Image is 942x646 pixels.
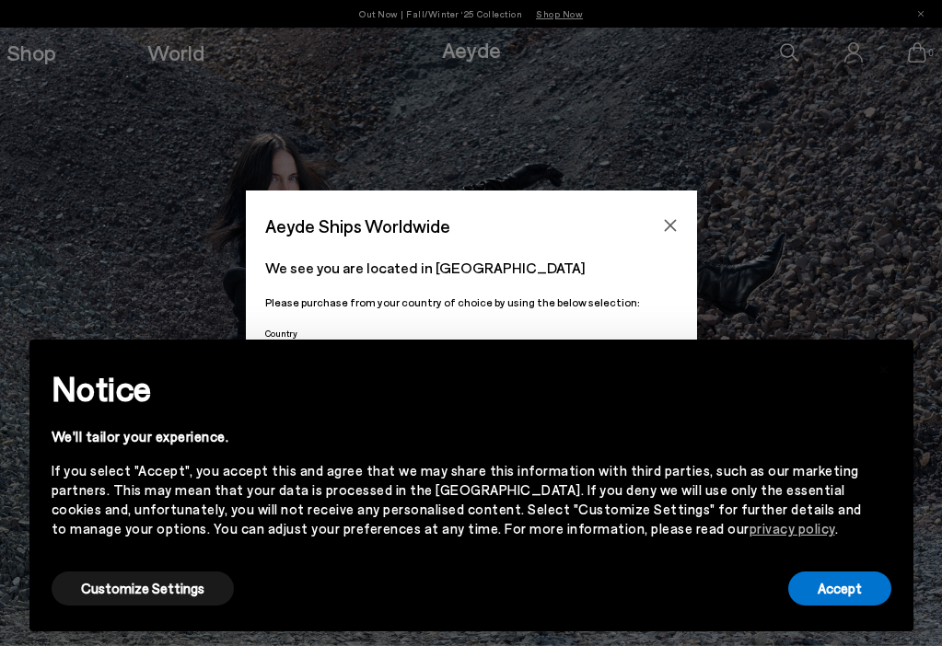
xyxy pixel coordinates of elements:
button: Close this notice [862,345,906,389]
span: Aeyde Ships Worldwide [265,210,450,242]
p: Please purchase from your country of choice by using the below selection: [265,294,678,311]
p: We see you are located in [GEOGRAPHIC_DATA] [265,257,678,279]
h2: Notice [52,364,862,412]
div: If you select "Accept", you accept this and agree that we may share this information with third p... [52,461,862,538]
span: × [878,353,890,380]
a: privacy policy [750,520,835,536]
button: Accept [788,571,891,606]
button: Customize Settings [52,571,234,606]
div: We'll tailor your experience. [52,427,862,446]
button: Close [657,212,684,239]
